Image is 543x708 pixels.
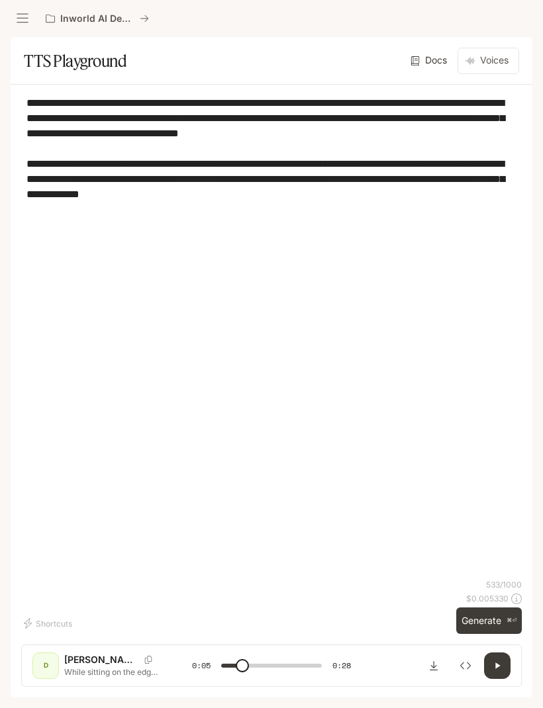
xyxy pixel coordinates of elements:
[452,652,479,679] button: Inspect
[332,659,351,672] span: 0:28
[408,48,452,74] a: Docs
[40,5,155,32] button: All workspaces
[64,666,160,678] p: While sitting on the edge of his bed, [PERSON_NAME] leans closer to the microphone and says that ...
[35,655,56,676] div: D
[24,48,126,74] h1: TTS Playground
[21,613,77,634] button: Shortcuts
[507,617,517,625] p: ⌘⏎
[11,7,34,30] button: open drawer
[420,652,447,679] button: Download audio
[466,593,509,604] p: $ 0.005330
[458,48,519,74] button: Voices
[456,607,522,635] button: Generate⌘⏎
[60,13,134,24] p: Inworld AI Demos
[486,579,522,590] p: 533 / 1000
[64,653,139,666] p: [PERSON_NAME]
[192,659,211,672] span: 0:05
[139,656,158,664] button: Copy Voice ID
